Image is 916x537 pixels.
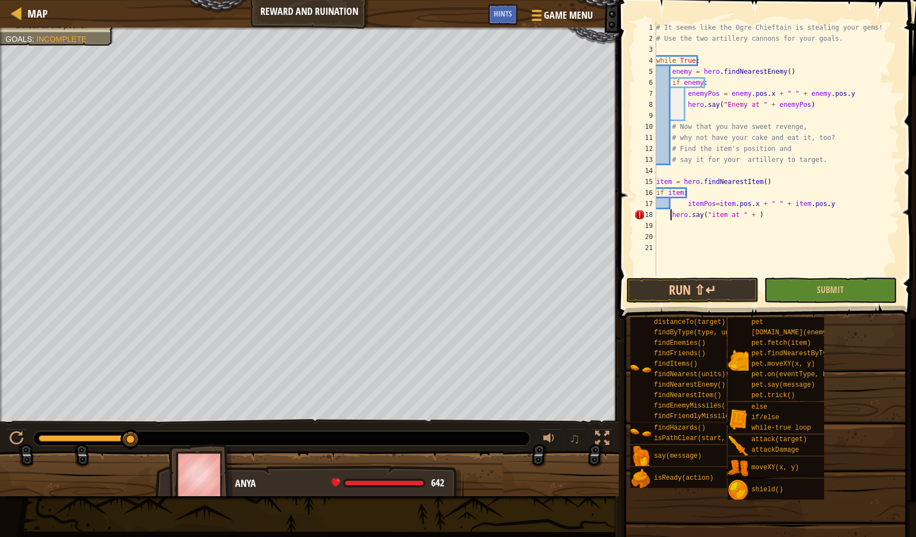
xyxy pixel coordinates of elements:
span: moveXY(x, y) [751,464,799,471]
span: Submit [817,284,844,296]
span: pet.trick() [751,392,795,399]
div: 21 [634,242,656,253]
img: thang_avatar_frame.png [169,444,233,505]
span: if/else [751,414,779,421]
a: Map [22,6,48,21]
span: attackDamage [751,446,799,454]
img: portrait.png [728,436,749,457]
span: Incomplete [36,35,86,44]
button: Ctrl + P: Play [6,428,28,451]
span: findByType(type, units) [654,329,745,337]
span: findEnemyMissiles() [654,402,729,410]
span: say(message) [654,452,701,460]
div: 8 [634,99,656,110]
div: 17 [634,198,656,209]
div: 14 [634,165,656,176]
div: 3 [634,44,656,55]
div: 4 [634,55,656,66]
img: portrait.png [728,480,749,501]
div: 2 [634,33,656,44]
span: Hints [494,8,512,19]
span: findNearestItem() [654,392,721,399]
button: ♫ [567,428,586,451]
span: distanceTo(target) [654,318,726,326]
img: portrait.png [630,468,651,489]
span: [DOMAIN_NAME](enemy) [751,329,831,337]
span: attack(target) [751,436,807,443]
span: Map [28,6,48,21]
div: 11 [634,132,656,143]
span: else [751,403,767,411]
button: Adjust volume [539,428,561,451]
span: 642 [431,476,444,490]
div: 1 [634,22,656,33]
div: 19 [634,220,656,231]
span: : [32,35,36,44]
span: pet [751,318,764,326]
img: portrait.png [728,458,749,479]
img: portrait.png [630,424,651,445]
button: Run ⇧↵ [626,278,759,303]
span: pet.say(message) [751,381,815,389]
img: portrait.png [630,446,651,467]
span: pet.moveXY(x, y) [751,360,815,368]
span: findFriends() [654,350,706,357]
div: health: 642 / 642 [331,478,444,488]
span: ♫ [569,430,580,447]
span: pet.findNearestByType(type) [751,350,858,357]
span: findNearestEnemy() [654,381,726,389]
span: shield() [751,486,783,493]
span: isPathClear(start, end) [654,435,745,442]
div: 15 [634,176,656,187]
span: Game Menu [544,8,593,23]
div: 16 [634,187,656,198]
div: 18 [634,209,656,220]
img: portrait.png [728,409,749,430]
div: 10 [634,121,656,132]
img: portrait.png [728,350,749,371]
button: Toggle fullscreen [591,428,613,451]
button: Game Menu [523,4,599,30]
span: isReady(action) [654,474,713,482]
div: 13 [634,154,656,165]
span: findEnemies() [654,339,706,347]
span: pet.fetch(item) [751,339,811,347]
img: portrait.png [630,360,651,381]
span: findHazards() [654,424,706,432]
div: 9 [634,110,656,121]
span: findItems() [654,360,697,368]
button: Submit [764,278,896,303]
div: 12 [634,143,656,154]
div: 5 [634,66,656,77]
div: 6 [634,77,656,88]
span: findFriendlyMissiles() [654,413,741,420]
div: Anya [235,476,452,491]
span: findNearest(units) [654,371,726,378]
div: 7 [634,88,656,99]
span: Goals [6,35,32,44]
span: while-true loop [751,424,811,432]
div: 20 [634,231,656,242]
span: pet.on(eventType, handler) [751,371,854,378]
